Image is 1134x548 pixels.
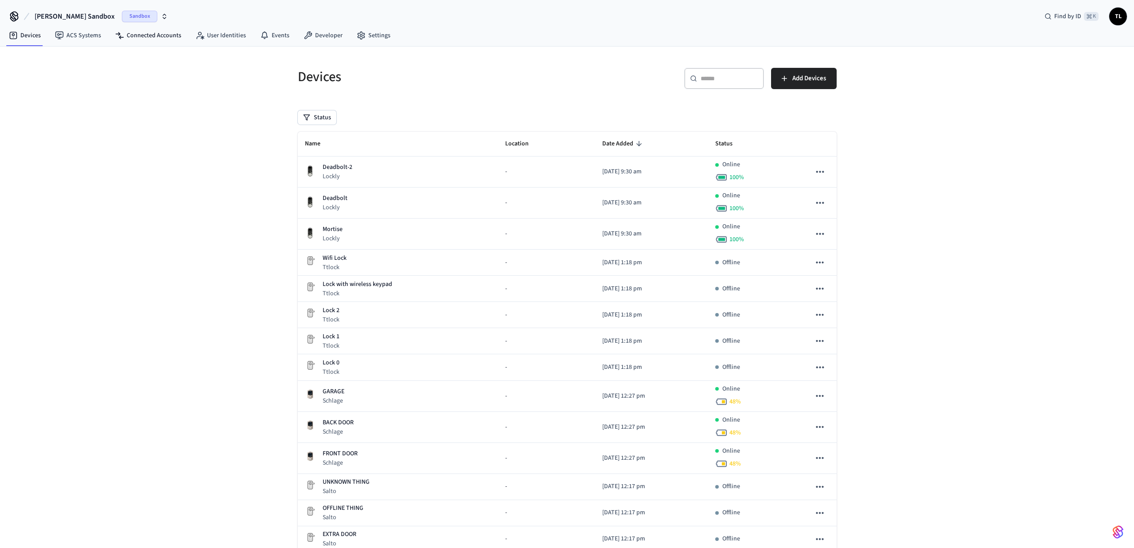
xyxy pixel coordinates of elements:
p: Offline [722,534,740,544]
span: Name [305,137,332,151]
p: GARAGE [323,387,344,396]
p: Online [722,191,740,200]
p: [DATE] 12:17 pm [602,482,701,491]
p: [DATE] 9:30 am [602,167,701,176]
p: EXTRA DOOR [323,530,356,539]
img: Placeholder Lock Image [305,308,316,318]
button: Add Devices [771,68,837,89]
p: Salto [323,487,370,496]
span: 100 % [729,204,744,213]
span: - [505,167,507,176]
p: Offline [722,508,740,517]
p: Offline [722,310,740,320]
a: Developer [296,27,350,43]
span: - [505,534,507,544]
span: Find by ID [1054,12,1081,21]
a: User Identities [188,27,253,43]
p: [DATE] 1:18 pm [602,363,701,372]
p: Offline [722,482,740,491]
a: Settings [350,27,397,43]
p: Schlage [323,427,354,436]
span: 48 % [729,428,741,437]
span: 100 % [729,173,744,182]
p: [DATE] 9:30 am [602,229,701,239]
p: Lock 2 [323,306,339,315]
p: Ttlock [323,289,392,298]
button: Status [298,110,336,125]
span: - [505,337,507,346]
p: Lock 1 [323,332,339,341]
span: - [505,391,507,401]
p: Ttlock [323,341,339,350]
p: Schlage [323,458,358,467]
p: [DATE] 12:27 pm [602,454,701,463]
img: Schlage Sense Smart Deadbolt with Camelot Trim, Front [305,389,316,399]
span: 48 % [729,459,741,468]
p: Ttlock [323,368,339,376]
button: TL [1109,8,1127,25]
span: [PERSON_NAME] Sandbox [35,11,115,22]
p: Deadbolt [323,194,347,203]
p: [DATE] 12:27 pm [602,391,701,401]
p: Wifi Lock [323,254,347,263]
div: Find by ID⌘ K [1037,8,1106,24]
span: - [505,229,507,239]
p: Online [722,415,740,425]
p: Online [722,160,740,169]
p: Mortise [323,225,343,234]
p: Offline [722,258,740,267]
a: Devices [2,27,48,43]
span: Location [505,137,540,151]
p: Offline [722,284,740,294]
p: Lockly [323,203,347,212]
span: 48 % [729,397,741,406]
p: Lockly [323,172,352,181]
p: [DATE] 1:18 pm [602,337,701,346]
span: - [505,310,507,320]
p: Lock 0 [323,358,339,368]
img: SeamLogoGradient.69752ec5.svg [1113,525,1123,539]
img: Placeholder Lock Image [305,532,316,543]
p: Online [722,384,740,394]
img: Placeholder Lock Image [305,480,316,490]
p: [DATE] 12:27 pm [602,423,701,432]
p: BACK DOOR [323,418,354,427]
span: Date Added [602,137,645,151]
p: [DATE] 12:17 pm [602,508,701,517]
p: [DATE] 1:18 pm [602,284,701,294]
p: Ttlock [323,263,347,272]
p: Salto [323,539,356,548]
span: Add Devices [792,73,826,84]
p: Salto [323,513,363,522]
img: Schlage Sense Smart Deadbolt with Camelot Trim, Front [305,451,316,462]
span: - [505,363,507,372]
img: Placeholder Lock Image [305,282,316,292]
img: Placeholder Lock Image [305,506,316,517]
p: Offline [722,337,740,346]
p: UNKNOWN THING [323,478,370,487]
img: Lockly Vision Lock, Front [305,227,316,240]
p: Lock with wireless keypad [323,280,392,289]
span: - [505,258,507,267]
img: Lockly Vision Lock, Front [305,196,316,209]
span: Status [715,137,744,151]
span: TL [1110,8,1126,24]
p: FRONT DOOR [323,449,358,458]
img: Schlage Sense Smart Deadbolt with Camelot Trim, Front [305,420,316,431]
span: - [505,482,507,491]
span: - [505,284,507,294]
span: - [505,454,507,463]
p: [DATE] 1:18 pm [602,310,701,320]
p: [DATE] 1:18 pm [602,258,701,267]
span: - [505,198,507,207]
p: Online [722,446,740,456]
p: Online [722,222,740,231]
p: Offline [722,363,740,372]
h5: Devices [298,68,562,86]
a: Connected Accounts [108,27,188,43]
a: Events [253,27,296,43]
img: Placeholder Lock Image [305,334,316,344]
span: - [505,508,507,517]
p: OFFLINE THING [323,504,363,513]
img: Lockly Vision Lock, Front [305,165,316,178]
